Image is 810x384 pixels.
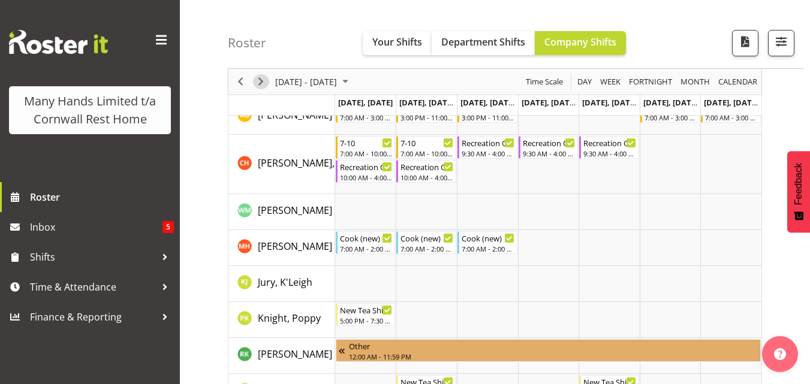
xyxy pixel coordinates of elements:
[258,312,321,325] span: Knight, Poppy
[679,74,712,89] button: Timeline Month
[462,232,514,244] div: Cook (new)
[274,74,338,89] span: [DATE] - [DATE]
[732,30,758,56] button: Download a PDF of the roster according to the set date range.
[230,69,251,94] div: Previous
[457,136,517,159] div: Hannecart, Charline"s event - Recreation Officer Begin From Wednesday, September 10, 2025 at 9:30...
[768,30,794,56] button: Filter Shifts
[522,97,576,108] span: [DATE], [DATE]
[717,74,758,89] span: calendar
[679,74,711,89] span: Month
[228,302,335,338] td: Knight, Poppy resource
[396,160,456,183] div: Hannecart, Charline"s event - Recreation Officer Begin From Tuesday, September 9, 2025 at 10:00:0...
[576,74,594,89] button: Timeline Day
[462,244,514,253] div: 7:00 AM - 2:00 PM
[519,136,579,159] div: Hannecart, Charline"s event - Recreation Officer Begin From Thursday, September 11, 2025 at 9:30:...
[258,239,332,253] a: [PERSON_NAME]
[793,163,804,205] span: Feedback
[401,173,453,182] div: 10:00 AM - 4:00 PM
[628,74,673,89] span: Fortnight
[30,218,162,236] span: Inbox
[228,36,266,50] h4: Roster
[401,137,453,149] div: 7-10
[340,137,393,149] div: 7-10
[643,97,698,108] span: [DATE], [DATE]
[258,275,312,289] a: Jury, K'Leigh
[228,230,335,266] td: Hobbs, Melissa resource
[336,160,396,183] div: Hannecart, Charline"s event - Recreation Officer Begin From Monday, September 8, 2025 at 10:00:00...
[401,149,453,158] div: 7:00 AM - 10:00 AM
[30,308,156,326] span: Finance & Reporting
[258,347,332,361] a: [PERSON_NAME]
[258,240,332,253] span: [PERSON_NAME]
[460,97,515,108] span: [DATE], [DATE]
[645,113,697,122] div: 7:00 AM - 3:00 PM
[251,69,271,94] div: Next
[462,137,514,149] div: Recreation Officer
[372,35,422,49] span: Your Shifts
[523,137,576,149] div: Recreation Officer
[338,97,393,108] span: [DATE], [DATE]
[162,221,174,233] span: 5
[228,135,335,194] td: Hannecart, Charline resource
[258,156,411,170] a: [PERSON_NAME], [PERSON_NAME]
[462,149,514,158] div: 9:30 AM - 4:00 PM
[535,31,626,55] button: Company Shifts
[258,276,312,289] span: Jury, K'Leigh
[716,74,760,89] button: Month
[396,231,456,254] div: Hobbs, Melissa"s event - Cook (new) Begin From Tuesday, September 9, 2025 at 7:00:00 AM GMT+12:00...
[228,338,335,374] td: Kumar, Renu resource
[253,74,269,89] button: Next
[704,97,758,108] span: [DATE], [DATE]
[258,203,332,217] a: [PERSON_NAME]
[340,149,393,158] div: 7:00 AM - 10:00 AM
[579,136,639,159] div: Hannecart, Charline"s event - Recreation Officer Begin From Friday, September 12, 2025 at 9:30:00...
[705,113,758,122] div: 7:00 AM - 3:00 PM
[30,278,156,296] span: Time & Attendance
[583,149,636,158] div: 9:30 AM - 4:00 PM
[233,74,249,89] button: Previous
[598,74,623,89] button: Timeline Week
[523,149,576,158] div: 9:30 AM - 4:00 PM
[441,35,525,49] span: Department Shifts
[9,30,108,54] img: Rosterit website logo
[349,340,758,352] div: Other
[340,232,393,244] div: Cook (new)
[336,339,761,362] div: Kumar, Renu"s event - Other Begin From Monday, September 1, 2025 at 12:00:00 AM GMT+12:00 Ends At...
[787,151,810,232] button: Feedback - Show survey
[336,231,396,254] div: Hobbs, Melissa"s event - Cook (new) Begin From Monday, September 8, 2025 at 7:00:00 AM GMT+12:00 ...
[21,92,159,128] div: Many Hands Limited t/a Cornwall Rest Home
[258,347,332,361] span: [PERSON_NAME]
[340,113,393,122] div: 7:00 AM - 3:00 PM
[340,244,393,253] div: 7:00 AM - 2:00 PM
[336,136,396,159] div: Hannecart, Charline"s event - 7-10 Begin From Monday, September 8, 2025 at 7:00:00 AM GMT+12:00 E...
[30,248,156,266] span: Shifts
[340,173,393,182] div: 10:00 AM - 4:00 PM
[582,97,637,108] span: [DATE], [DATE]
[363,31,432,55] button: Your Shifts
[401,161,453,173] div: Recreation Officer
[401,113,453,122] div: 3:00 PM - 11:00 PM
[396,136,456,159] div: Hannecart, Charline"s event - 7-10 Begin From Tuesday, September 9, 2025 at 7:00:00 AM GMT+12:00 ...
[576,74,593,89] span: Day
[228,194,335,230] td: Harper, Wendy-Mae resource
[228,266,335,302] td: Jury, K'Leigh resource
[583,137,636,149] div: Recreation Officer
[432,31,535,55] button: Department Shifts
[462,113,514,122] div: 3:00 PM - 11:00 PM
[228,99,335,135] td: Galvez, Angeline resource
[258,311,321,325] a: Knight, Poppy
[399,97,454,108] span: [DATE], [DATE]
[273,74,354,89] button: September 08 - 14, 2025
[401,244,453,253] div: 7:00 AM - 2:00 PM
[544,35,616,49] span: Company Shifts
[336,303,396,326] div: Knight, Poppy"s event - New Tea Shift Begin From Monday, September 8, 2025 at 5:00:00 PM GMT+12:0...
[349,352,758,361] div: 12:00 AM - 11:59 PM
[340,316,393,325] div: 5:00 PM - 7:30 PM
[258,204,332,217] span: [PERSON_NAME]
[524,74,565,89] button: Time Scale
[30,188,174,206] span: Roster
[340,161,393,173] div: Recreation Officer
[627,74,675,89] button: Fortnight
[340,304,393,316] div: New Tea Shift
